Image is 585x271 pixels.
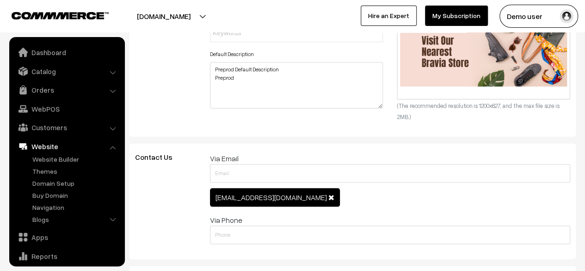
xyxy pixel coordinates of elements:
a: Website [12,138,122,155]
a: Catalog [12,63,122,80]
input: Email [210,164,570,183]
a: Customers [12,119,122,136]
a: WebPOS [12,101,122,117]
img: COMMMERCE [12,12,109,19]
a: COMMMERCE [12,9,92,20]
textarea: Preprod Default Description Preprod [210,62,383,108]
button: Demo user [499,5,578,28]
button: [DOMAIN_NAME] [105,5,223,28]
span: Contact Us [135,152,184,162]
a: Website Builder [30,154,122,164]
a: Blogs [30,214,122,224]
a: Apps [12,229,122,246]
img: user [560,9,573,23]
span: Via Phone [210,215,242,225]
a: Buy Domain [30,190,122,200]
a: Dashboard [12,44,122,61]
a: My Subscription [425,6,488,26]
input: Phone [210,226,570,244]
input: Keywords [213,28,294,38]
span: [EMAIL_ADDRESS][DOMAIN_NAME] [216,193,327,202]
span: Via Email [210,154,239,163]
a: Navigation [30,202,122,212]
a: Themes [30,166,122,176]
label: Default Description [210,50,254,58]
a: Orders [12,82,122,98]
a: Reports [12,248,122,265]
a: Hire an Expert [361,6,417,26]
small: (The recommended resolution is 1200x627, and the max file size is 2MB.) [397,102,559,120]
a: Domain Setup [30,178,122,188]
